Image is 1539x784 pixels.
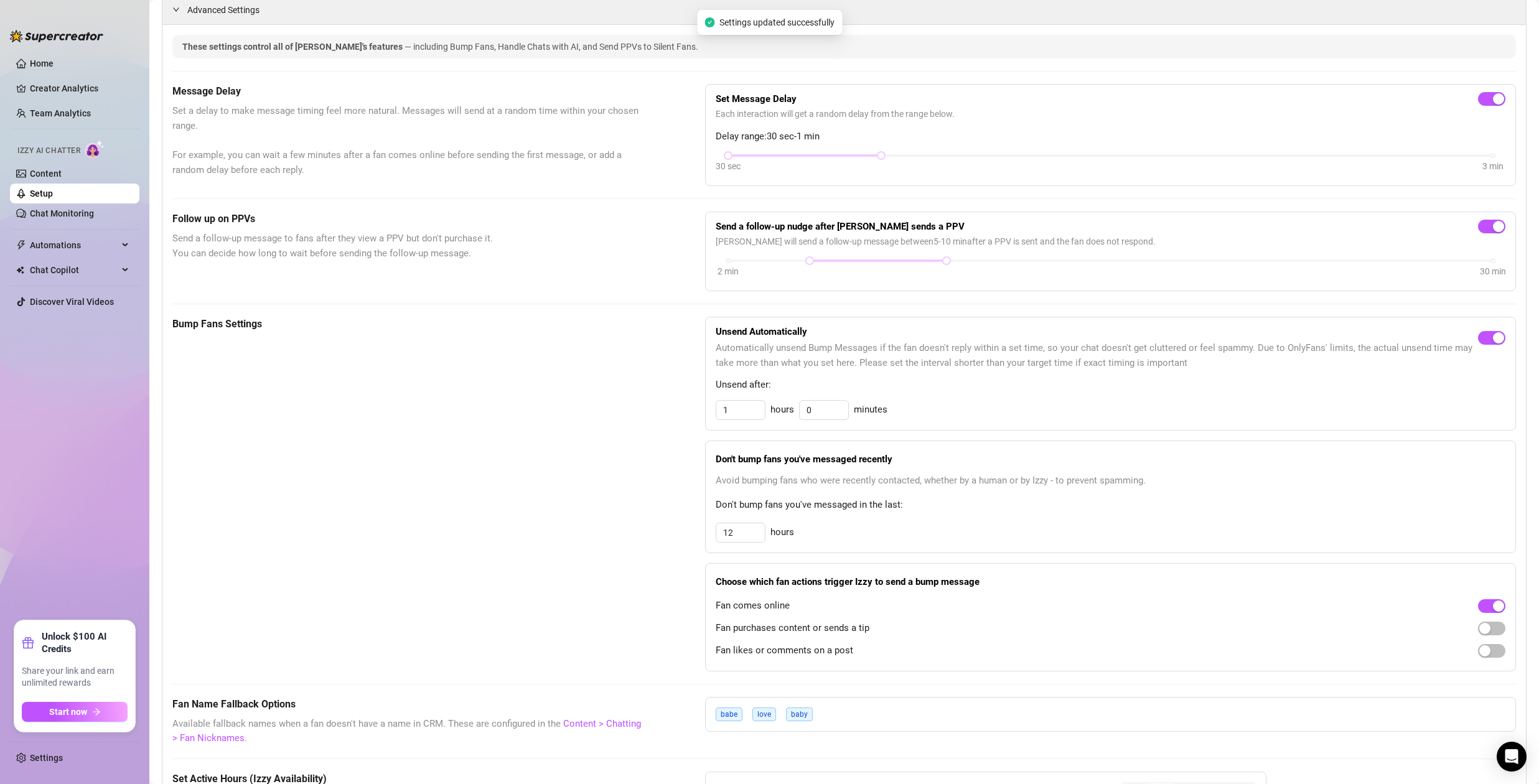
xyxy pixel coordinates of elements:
[752,707,776,721] span: love
[92,707,101,716] span: arrow-right
[716,576,980,587] strong: Choose which fan actions trigger Izzy to send a bump message
[30,189,53,198] a: Setup
[1480,264,1506,278] div: 30 min
[716,341,1478,370] span: Automatically unsend Bump Messages if the fan doesn't reply within a set time, so your chat doesn...
[172,104,643,177] span: Set a delay to make message timing feel more natural. Messages will send at a random time within ...
[716,707,742,721] span: babe
[718,264,739,278] div: 2 min
[172,697,643,712] h5: Fan Name Fallback Options
[854,403,887,418] span: minutes
[30,235,118,255] span: Automations
[716,498,1505,513] span: Don't bump fans you've messaged in the last:
[716,235,1505,248] span: [PERSON_NAME] will send a follow-up message between 5 - 10 min after a PPV is sent and the fan do...
[716,326,807,337] strong: Unsend Automatically
[10,30,103,42] img: logo-BBDzfeDw.svg
[172,6,180,13] span: expanded
[770,525,794,540] span: hours
[716,643,853,658] span: Fan likes or comments on a post
[704,17,714,27] span: check-circle
[1482,159,1504,173] div: 3 min
[49,707,87,717] span: Start now
[17,145,80,157] span: Izzy AI Chatter
[30,58,54,68] a: Home
[716,474,1505,488] span: Avoid bumping fans who were recently contacted, whether by a human or by Izzy - to prevent spamming.
[172,2,187,16] div: expanded
[716,93,797,105] strong: Set Message Delay
[172,84,643,99] h5: Message Delay
[30,78,129,98] a: Creator Analytics
[716,107,1505,121] span: Each interaction will get a random delay from the range below.
[16,240,26,250] span: thunderbolt
[22,702,128,722] button: Start nowarrow-right
[716,599,790,614] span: Fan comes online
[42,630,128,655] strong: Unlock $100 AI Credits
[716,129,1505,144] span: Delay range: 30 sec - 1 min
[187,3,260,17] span: Advanced Settings
[770,403,794,418] span: hours
[719,16,835,29] span: Settings updated successfully
[30,208,94,218] a: Chat Monitoring
[30,108,91,118] a: Team Analytics
[85,140,105,158] img: AI Chatter
[716,159,741,173] div: 30 sec
[30,260,118,280] span: Chat Copilot
[22,637,34,649] span: gift
[716,378,1505,393] span: Unsend after:
[786,707,813,721] span: baby
[182,42,405,52] span: These settings control all of [PERSON_NAME]'s features
[716,621,869,636] span: Fan purchases content or sends a tip
[172,212,643,226] h5: Follow up on PPVs
[172,231,643,261] span: Send a follow-up message to fans after they view a PPV but don't purchase it. You can decide how ...
[716,454,892,465] strong: Don't bump fans you've messaged recently
[1497,742,1527,772] div: Open Intercom Messenger
[30,753,63,763] a: Settings
[30,297,114,307] a: Discover Viral Videos
[716,221,965,232] strong: Send a follow-up nudge after [PERSON_NAME] sends a PPV
[16,266,24,274] img: Chat Copilot
[405,42,698,52] span: — including Bump Fans, Handle Chats with AI, and Send PPVs to Silent Fans.
[172,717,643,746] span: Available fallback names when a fan doesn't have a name in CRM. These are configured in the .
[22,665,128,689] span: Share your link and earn unlimited rewards
[30,169,62,179] a: Content
[172,317,643,332] h5: Bump Fans Settings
